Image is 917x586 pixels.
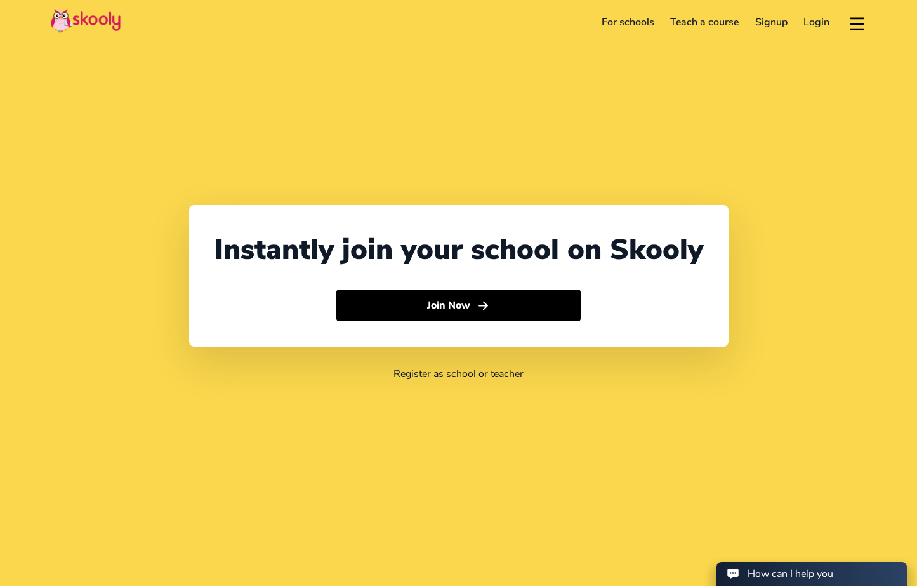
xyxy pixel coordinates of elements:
a: For schools [593,12,663,32]
a: Teach a course [662,12,747,32]
img: Skooly [51,8,121,33]
div: Instantly join your school on Skooly [214,230,703,269]
button: Join Nowarrow forward outline [336,290,581,321]
ion-icon: arrow forward outline [477,299,490,312]
button: menu outline [848,12,866,33]
a: Login [796,12,838,32]
a: Signup [747,12,796,32]
a: Register as school or teacher [393,367,524,381]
